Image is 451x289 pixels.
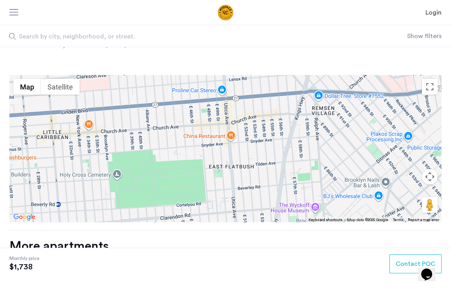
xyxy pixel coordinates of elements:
button: Keyboard shortcuts [309,217,342,223]
span: Contact POC [396,259,435,269]
a: Open this area in Google Maps (opens a new window) [11,212,37,222]
button: Show satellite imagery [41,79,80,95]
iframe: chat widget [418,258,443,281]
button: Show or hide filters [407,31,442,41]
button: Map camera controls [422,169,438,185]
img: Google [11,212,37,222]
a: Login [426,8,442,17]
button: Drag Pegman onto the map to open Street View [422,197,438,213]
a: Terms [393,217,403,223]
button: Toggle fullscreen view [422,79,438,95]
span: Search by city, neighborhood, or street. [19,32,344,41]
button: button [389,254,442,273]
a: Cazamio Logo [187,5,264,20]
span: $1,738 [9,262,39,272]
a: Report a map error [408,217,439,223]
img: logo [187,5,264,20]
span: Map data ©2025 Google [347,218,388,222]
button: Show street map [13,79,41,95]
div: More apartments [9,238,442,254]
span: Monthly price [9,254,39,262]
